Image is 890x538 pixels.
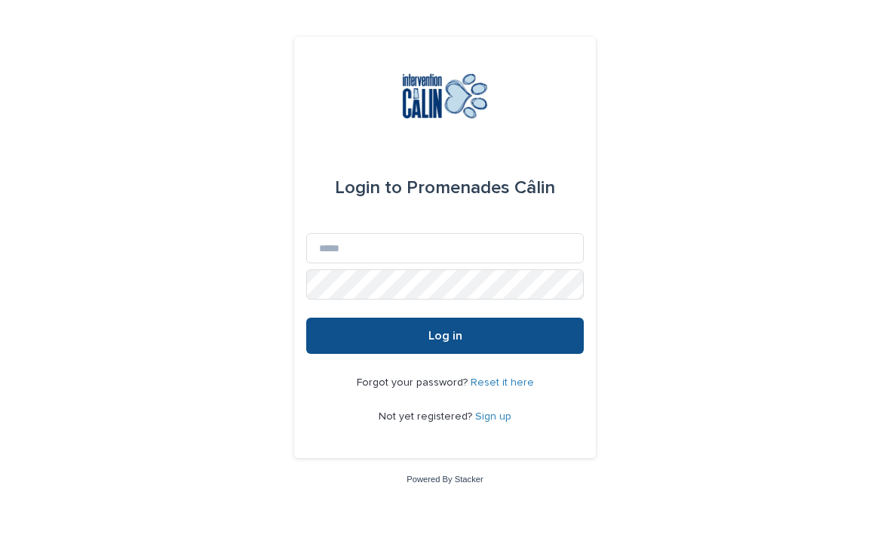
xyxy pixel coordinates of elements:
[357,377,471,388] span: Forgot your password?
[335,167,555,209] div: Promenades Câlin
[428,330,462,342] span: Log in
[306,318,584,354] button: Log in
[471,377,534,388] a: Reset it here
[379,411,475,422] span: Not yet registered?
[407,475,483,484] a: Powered By Stacker
[390,73,501,118] img: Y0SYDZVsQvbSeSFpbQoq
[335,179,402,197] span: Login to
[475,411,511,422] a: Sign up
